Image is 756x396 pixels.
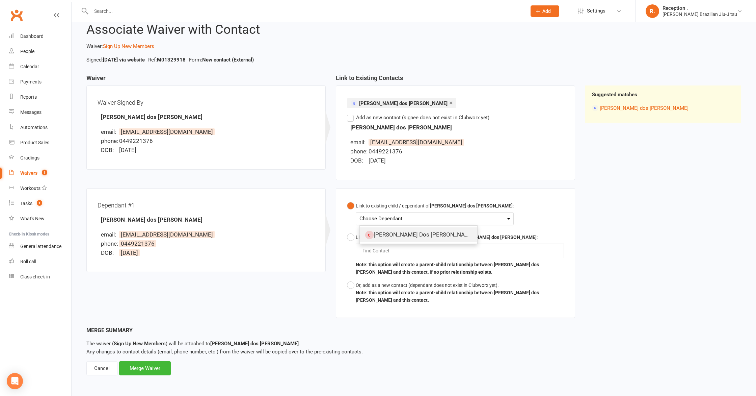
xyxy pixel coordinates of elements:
[101,239,118,248] div: phone:
[9,29,71,44] a: Dashboard
[663,5,737,11] div: Reception .
[9,74,71,90] a: Payments
[9,59,71,74] a: Calendar
[9,166,71,181] a: Waivers 1
[119,231,215,238] span: [EMAIL_ADDRESS][DOMAIN_NAME]
[350,147,367,156] div: phone:
[663,11,737,17] div: [PERSON_NAME] Brazilian Jiu-Jitsu
[202,57,254,63] strong: New contact (External)
[531,5,559,17] button: Add
[449,97,453,108] a: ×
[86,42,741,50] p: Waiver:
[101,127,118,137] div: email:
[9,150,71,166] a: Gradings
[20,125,48,130] div: Automations
[20,140,49,145] div: Product Sales
[7,373,23,389] div: Open Intercom Messenger
[9,120,71,135] a: Automations
[359,100,448,106] span: [PERSON_NAME] dos [PERSON_NAME]
[9,90,71,105] a: Reports
[350,124,452,131] strong: [PERSON_NAME] dos [PERSON_NAME]
[119,138,153,144] span: 0449221376
[454,234,537,240] b: [PERSON_NAME] dos [PERSON_NAME]
[86,341,300,347] span: The waiver ( ) will be attached to .
[369,139,464,146] span: [EMAIL_ADDRESS][DOMAIN_NAME]
[86,23,741,37] h2: Associate Waiver with Contact
[350,138,367,147] div: email:
[9,269,71,284] a: Class kiosk mode
[336,75,575,85] h3: Link to Existing Contacts
[101,230,118,239] div: email:
[9,211,71,226] a: What's New
[187,56,255,64] li: Form:
[101,137,118,146] div: phone:
[119,147,136,153] span: [DATE]
[119,240,156,247] span: 0449221376
[356,290,539,303] b: Note: this option will create a parent-child relationship between [PERSON_NAME] dos [PERSON_NAME]...
[86,361,117,375] div: Cancel
[20,185,40,191] div: Workouts
[98,199,315,211] div: Dependant #1
[20,244,61,249] div: General attendance
[119,361,171,375] div: Merge Waiver
[9,239,71,254] a: General attendance kiosk mode
[362,247,393,255] input: Find Contact
[20,155,39,160] div: Gradings
[157,57,186,63] strong: M01329918
[646,4,659,18] div: R.
[356,202,514,209] div: Link to existing child / dependant of :
[20,64,39,69] div: Calendar
[347,199,514,231] button: Link to existing child / dependant of[PERSON_NAME] dos [PERSON_NAME]:Choose Dependant[PERSON_NAME...
[369,157,386,164] span: [DATE]
[347,231,564,279] button: Link to an existing contact that is not related to[PERSON_NAME] dos [PERSON_NAME]:Note: this opti...
[369,148,402,155] span: 0449221376
[86,75,326,85] h3: Waiver
[37,200,42,206] span: 1
[359,214,510,223] div: Choose Dependant
[42,170,47,175] span: 1
[20,109,42,115] div: Messages
[542,8,551,14] span: Add
[9,44,71,59] a: People
[20,170,37,176] div: Waivers
[347,279,564,307] button: Or, add as a new contact (dependant does not exist in Clubworx yet).Note: this option will create...
[20,79,42,84] div: Payments
[9,181,71,196] a: Workouts
[9,254,71,269] a: Roll call
[430,203,513,208] b: [PERSON_NAME] dos [PERSON_NAME]
[8,7,25,24] a: Clubworx
[20,216,45,221] div: What's New
[101,248,118,257] div: DOB:
[9,196,71,211] a: Tasks 1
[592,92,637,98] strong: Suggested matches
[347,114,489,122] label: Add as new contact (signee does not exist in Clubworx yet)
[210,341,299,347] strong: [PERSON_NAME] dos [PERSON_NAME]
[101,146,118,155] div: DOB:
[356,262,539,275] b: Note: this option will create a parent-child relationship between [PERSON_NAME] dos [PERSON_NAME]...
[101,216,202,223] strong: [PERSON_NAME] dos [PERSON_NAME]
[20,201,32,206] div: Tasks
[114,341,166,347] strong: Sign Up New Members
[356,233,564,241] div: Link to an existing contact that is not related to :
[20,94,37,100] div: Reports
[89,6,522,16] input: Search...
[103,43,154,49] a: Sign Up New Members
[86,326,741,335] div: Merge Summary
[20,259,36,264] div: Roll call
[86,340,741,356] p: Any changes to contact details (email, phone number, etc.) from the waiver will be copied over to...
[20,49,34,54] div: People
[600,105,688,111] a: [PERSON_NAME] dos [PERSON_NAME]
[350,156,367,165] div: DOB:
[119,249,140,256] span: [DATE]
[101,114,202,120] strong: [PERSON_NAME] dos [PERSON_NAME]
[103,57,145,63] strong: [DATE] via website
[587,3,605,19] span: Settings
[356,281,564,289] div: Or, add as a new contact (dependant does not exist in Clubworx yet).
[85,56,146,64] li: Signed:
[20,274,50,279] div: Class check-in
[360,227,477,242] a: [PERSON_NAME] Dos [PERSON_NAME]
[98,97,315,108] div: Waiver Signed By
[20,33,44,39] div: Dashboard
[9,105,71,120] a: Messages
[119,128,215,135] span: [EMAIL_ADDRESS][DOMAIN_NAME]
